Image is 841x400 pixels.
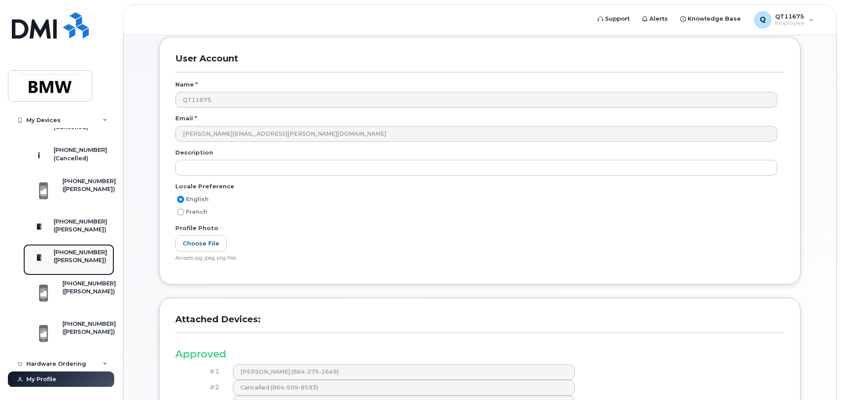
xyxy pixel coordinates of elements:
h4: #2 [182,384,220,391]
label: Name * [175,80,198,89]
input: English [177,196,184,203]
span: Knowledge Base [688,14,741,23]
span: French [186,209,207,215]
h3: Attached Devices: [175,314,784,333]
span: Employee [775,20,805,27]
a: Knowledge Base [674,10,747,28]
h4: #1 [182,368,220,375]
a: Support [591,10,636,28]
iframe: Messenger Launcher [803,362,834,393]
a: Alerts [636,10,674,28]
span: QT11675 [775,13,805,20]
span: Support [605,14,630,23]
input: French [177,209,184,216]
h3: Approved [175,349,784,360]
h3: User Account [175,53,784,72]
label: Choose File [175,235,227,252]
span: Alerts [649,14,668,23]
span: Q [760,14,766,25]
label: Email * [175,114,197,123]
label: Locale Preference [175,182,234,191]
div: Accepts jpg, jpeg, png files [175,255,777,262]
span: English [186,196,209,202]
label: Profile Photo [175,224,218,232]
div: QT11675 [748,11,820,29]
label: Description [175,148,213,157]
